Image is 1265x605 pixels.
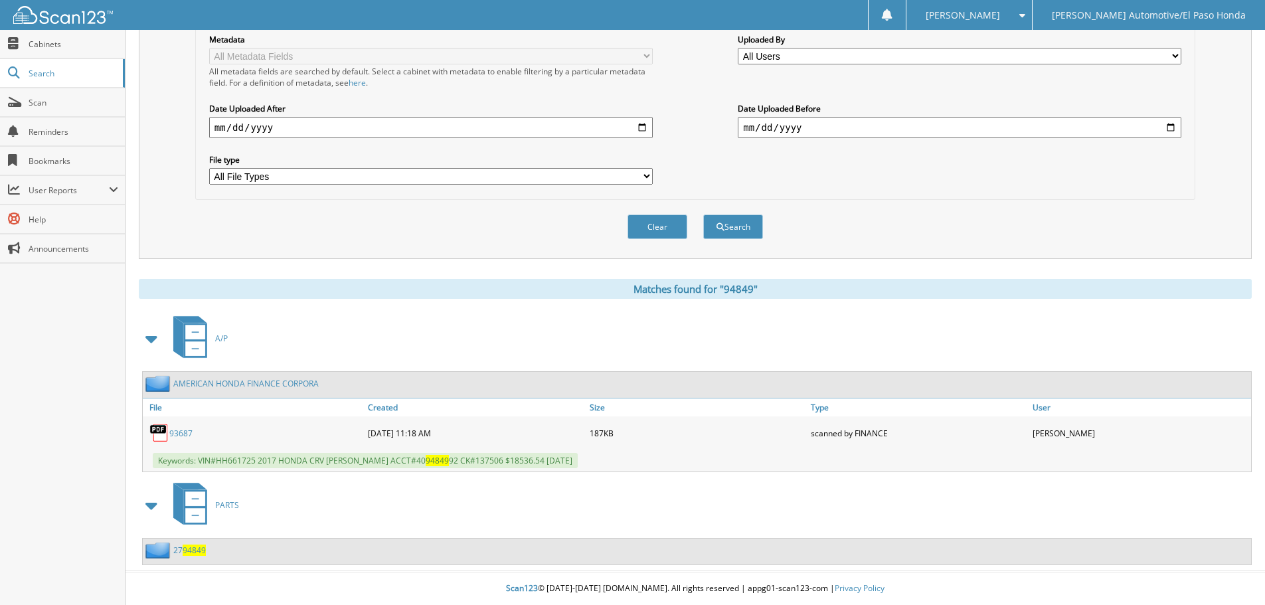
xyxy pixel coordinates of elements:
div: All metadata fields are searched by default. Select a cabinet with metadata to enable filtering b... [209,66,653,88]
div: [DATE] 11:18 AM [365,420,586,446]
a: here [349,77,366,88]
span: Announcements [29,243,118,254]
a: Type [807,398,1029,416]
label: Date Uploaded Before [738,103,1181,114]
label: Date Uploaded After [209,103,653,114]
span: Search [29,68,116,79]
span: Cabinets [29,39,118,50]
div: [PERSON_NAME] [1029,420,1251,446]
div: scanned by FINANCE [807,420,1029,446]
span: A/P [215,333,228,344]
label: Uploaded By [738,34,1181,45]
a: File [143,398,365,416]
span: [PERSON_NAME] [926,11,1000,19]
span: 94849 [183,545,206,556]
input: start [209,117,653,138]
a: User [1029,398,1251,416]
div: © [DATE]-[DATE] [DOMAIN_NAME]. All rights reserved | appg01-scan123-com | [126,572,1265,605]
iframe: Chat Widget [1199,541,1265,605]
label: File type [209,154,653,165]
a: 93687 [169,428,193,439]
span: Bookmarks [29,155,118,167]
div: Matches found for "94849" [139,279,1252,299]
span: PARTS [215,499,239,511]
span: Reminders [29,126,118,137]
div: 187KB [586,420,808,446]
img: folder2.png [145,542,173,559]
img: scan123-logo-white.svg [13,6,113,24]
input: end [738,117,1181,138]
a: A/P [165,312,228,365]
a: Privacy Policy [835,582,885,594]
span: Scan [29,97,118,108]
img: folder2.png [145,375,173,392]
a: Created [365,398,586,416]
button: Search [703,215,763,239]
span: [PERSON_NAME] Automotive/El Paso Honda [1052,11,1246,19]
a: Size [586,398,808,416]
span: 94849 [426,455,449,466]
img: PDF.png [149,423,169,443]
span: Scan123 [506,582,538,594]
a: AMERICAN HONDA FINANCE CORPORA [173,378,319,389]
button: Clear [628,215,687,239]
a: 2794849 [173,545,206,556]
a: PARTS [165,479,239,531]
span: Keywords: VIN#HH661725 2017 HONDA CRV [PERSON_NAME] ACCT#40 92 CK#137506 $18536.54 [DATE] [153,453,578,468]
span: User Reports [29,185,109,196]
label: Metadata [209,34,653,45]
span: Help [29,214,118,225]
